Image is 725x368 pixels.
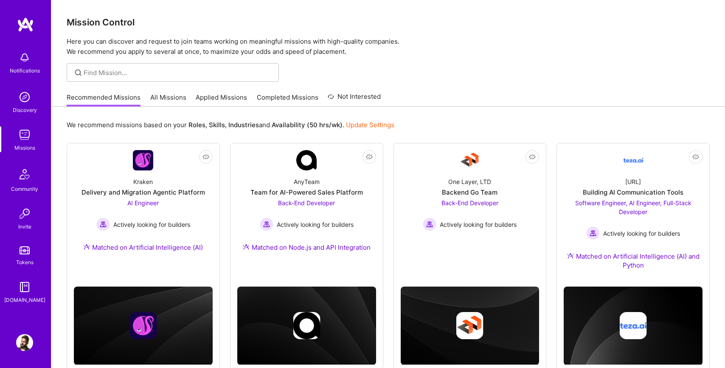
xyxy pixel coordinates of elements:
[625,177,641,186] div: [URL]
[96,217,110,231] img: Actively looking for builders
[202,153,209,160] i: icon EyeClosed
[441,199,498,206] span: Back-End Developer
[209,121,225,129] b: Skills
[346,121,394,129] a: Update Settings
[16,49,33,66] img: bell
[366,153,373,160] i: icon EyeClosed
[16,126,33,143] img: teamwork
[456,312,483,339] img: Company logo
[260,217,273,231] img: Actively looking for builders
[401,287,540,365] img: cover
[74,150,213,262] a: Company LogoKrakenDelivery and Migration Agentic PlatformAI Engineer Actively looking for builder...
[16,205,33,222] img: Invite
[16,334,33,351] img: User Avatar
[440,220,517,229] span: Actively looking for builders
[16,258,34,267] div: Tokens
[296,150,317,170] img: Company Logo
[623,150,644,170] img: Company Logo
[84,68,273,77] input: Find Mission...
[277,220,354,229] span: Actively looking for builders
[575,199,691,215] span: Software Engineer, AI Engineer, Full-Stack Developer
[620,312,647,339] img: Company logo
[586,226,600,240] img: Actively looking for builders
[17,17,34,32] img: logo
[113,220,190,229] span: Actively looking for builders
[228,121,259,129] b: Industries
[196,93,247,107] a: Applied Missions
[67,36,710,57] p: Here you can discover and request to join teams working on meaningful missions with high-quality ...
[460,150,480,170] img: Company Logo
[13,106,37,114] div: Discovery
[692,153,699,160] i: icon EyeClosed
[10,66,40,75] div: Notifications
[4,296,45,304] div: [DOMAIN_NAME]
[67,120,394,129] p: We recommend missions based on your , , and .
[18,222,31,231] div: Invite
[237,287,376,365] img: cover
[20,246,30,254] img: tokens
[67,17,710,28] h3: Mission Control
[74,287,213,365] img: cover
[83,243,90,250] img: Ateam Purple Icon
[188,121,205,129] b: Roles
[529,153,536,160] i: icon EyeClosed
[16,279,33,296] img: guide book
[423,217,436,231] img: Actively looking for builders
[272,121,343,129] b: Availability (50 hrs/wk)
[14,143,35,152] div: Missions
[81,188,205,197] div: Delivery and Migration Agentic Platform
[243,243,371,252] div: Matched on Node.js and API Integration
[67,93,141,107] a: Recommended Missions
[257,93,318,107] a: Completed Missions
[583,188,683,197] div: Building AI Communication Tools
[243,243,250,250] img: Ateam Purple Icon
[133,177,153,186] div: Kraken
[278,199,335,206] span: Back-End Developer
[564,150,703,280] a: Company Logo[URL]Building AI Communication ToolsSoftware Engineer, AI Engineer, Full-Stack Develo...
[83,243,203,252] div: Matched on Artificial Intelligence (AI)
[603,229,680,238] span: Actively looking for builders
[564,287,703,365] img: cover
[237,150,376,262] a: Company LogoAnyTeamTeam for AI-Powered Sales PlatformBack-End Developer Actively looking for buil...
[293,312,320,339] img: Company logo
[294,177,320,186] div: AnyTeam
[564,252,703,270] div: Matched on Artificial Intelligence (AI) and Python
[127,199,159,206] span: AI Engineer
[11,184,38,193] div: Community
[250,188,363,197] div: Team for AI-Powered Sales Platform
[133,150,153,170] img: Company Logo
[442,188,497,197] div: Backend Go Team
[328,92,381,107] a: Not Interested
[567,252,574,259] img: Ateam Purple Icon
[401,150,540,254] a: Company LogoOne Layer, LTDBackend Go TeamBack-End Developer Actively looking for buildersActively...
[14,334,35,351] a: User Avatar
[14,164,35,184] img: Community
[129,312,157,339] img: Company logo
[150,93,186,107] a: All Missions
[16,89,33,106] img: discovery
[448,177,491,186] div: One Layer, LTD
[73,68,83,78] i: icon SearchGrey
